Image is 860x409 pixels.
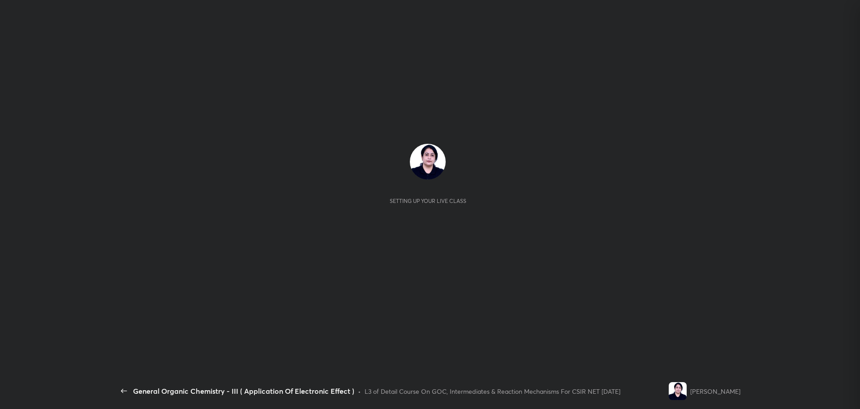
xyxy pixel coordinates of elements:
[390,198,466,204] div: Setting up your live class
[410,144,446,180] img: f09d9dab4b74436fa4823a0cd67107e0.jpg
[358,387,361,396] div: •
[690,387,740,396] div: [PERSON_NAME]
[365,387,620,396] div: L3 of Detail Course On GOC, Intermediates & Reaction Mechanisms For CSIR NET [DATE]
[669,382,687,400] img: f09d9dab4b74436fa4823a0cd67107e0.jpg
[133,386,354,396] div: General Organic Chemistry - III ( Application Of Electronic Effect )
